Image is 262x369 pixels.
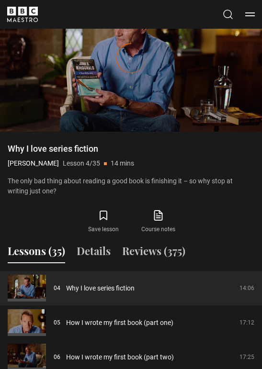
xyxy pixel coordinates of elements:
[111,158,134,168] p: 14 mins
[66,283,135,293] a: Why I love series fiction
[76,208,131,235] button: Save lesson
[66,318,173,328] a: How I wrote my first book (part one)
[77,243,111,263] button: Details
[8,243,65,263] button: Lessons (35)
[7,7,38,22] svg: BBC Maestro
[66,352,174,362] a: How I wrote my first book (part two)
[8,143,254,155] h1: Why I love series fiction
[8,158,59,168] p: [PERSON_NAME]
[122,243,185,263] button: Reviews (375)
[245,10,255,19] button: Toggle navigation
[8,176,254,196] p: The only bad thing about reading a good book is finishing it – so why stop at writing just one?
[131,208,186,235] a: Course notes
[63,158,100,168] p: Lesson 4/35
